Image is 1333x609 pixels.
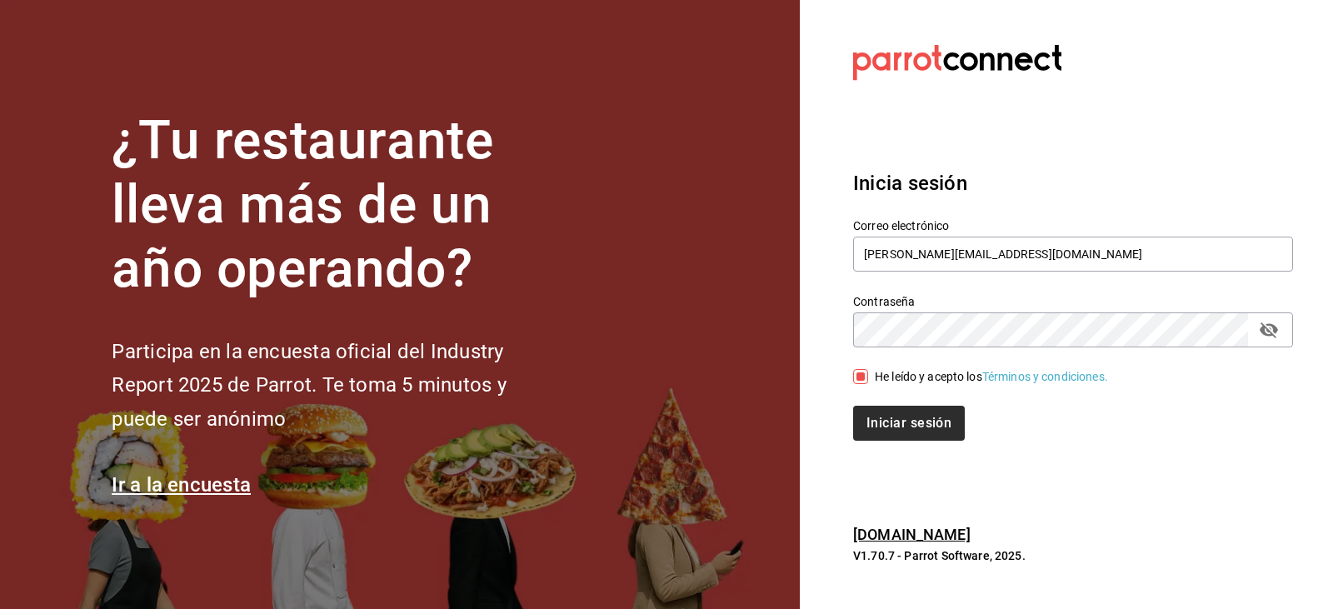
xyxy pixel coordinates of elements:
h2: Participa en la encuesta oficial del Industry Report 2025 de Parrot. Te toma 5 minutos y puede se... [112,335,562,437]
input: Ingresa tu correo electrónico [853,237,1293,272]
a: Ir a la encuesta [112,473,251,497]
h1: ¿Tu restaurante lleva más de un año operando? [112,109,562,301]
button: Iniciar sesión [853,406,965,441]
label: Contraseña [853,296,1293,307]
button: passwordField [1255,316,1283,344]
label: Correo electrónico [853,220,1293,232]
a: [DOMAIN_NAME] [853,526,971,543]
div: He leído y acepto los [875,368,1108,386]
a: Términos y condiciones. [982,370,1108,383]
h3: Inicia sesión [853,168,1293,198]
p: V1.70.7 - Parrot Software, 2025. [853,547,1293,564]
